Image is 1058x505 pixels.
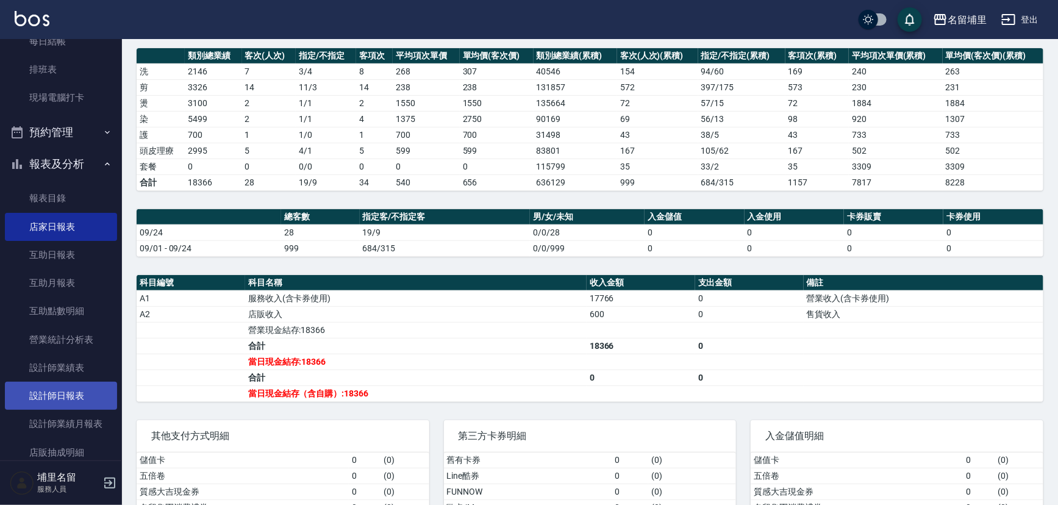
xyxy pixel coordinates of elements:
td: ( 0 ) [648,484,736,500]
td: 1 [242,127,296,143]
td: 2 [242,111,296,127]
th: 備註 [804,275,1043,291]
td: 合計 [245,338,587,354]
td: 573 [785,79,849,95]
td: 0 [695,306,804,322]
td: 43 [617,127,698,143]
td: 5 [242,143,296,159]
td: 105 / 62 [698,143,785,159]
td: 131857 [534,79,617,95]
td: 56 / 13 [698,111,785,127]
td: 0 [460,159,534,174]
td: 240 [849,63,943,79]
td: 0 [695,338,804,354]
td: 920 [849,111,943,127]
td: 35 [785,159,849,174]
td: 1375 [393,111,459,127]
td: 540 [393,174,459,190]
td: 14 [356,79,393,95]
td: 2146 [185,63,241,79]
td: 135664 [534,95,617,111]
td: 護 [137,127,185,143]
td: 2750 [460,111,534,127]
td: 洗 [137,63,185,79]
td: 572 [617,79,698,95]
td: 0 [645,240,744,256]
td: ( 0 ) [648,468,736,484]
td: 72 [617,95,698,111]
td: 0/0/28 [530,224,645,240]
td: ( 0 ) [381,468,429,484]
button: 報表及分析 [5,148,117,180]
th: 總客數 [281,209,360,225]
th: 指定/不指定(累積) [698,48,785,64]
table: a dense table [137,209,1043,257]
th: 客次(人次)(累積) [617,48,698,64]
td: 2 [356,95,393,111]
td: 0 / 0 [296,159,356,174]
th: 平均項次單價 [393,48,459,64]
td: 0 [695,370,804,385]
table: a dense table [137,48,1043,191]
td: 合計 [137,174,185,190]
td: Line酷券 [444,468,612,484]
a: 現場電腦打卡 [5,84,117,112]
th: 客項次 [356,48,393,64]
th: 科目編號 [137,275,245,291]
td: 502 [849,143,943,159]
th: 類別總業績 [185,48,241,64]
button: 預約管理 [5,116,117,148]
td: 0 [963,484,995,500]
td: 燙 [137,95,185,111]
td: 5499 [185,111,241,127]
td: 3309 [849,159,943,174]
td: 頭皮理療 [137,143,185,159]
td: 4 [356,111,393,127]
td: 8 [356,63,393,79]
td: 999 [617,174,698,190]
td: FUNNOW [444,484,612,500]
td: 2 [242,95,296,111]
th: 男/女/未知 [530,209,645,225]
td: 0/0/999 [530,240,645,256]
img: Logo [15,11,49,26]
td: 230 [849,79,943,95]
a: 店家日報表 [5,213,117,241]
td: 09/01 - 09/24 [137,240,281,256]
td: A1 [137,290,245,306]
p: 服務人員 [37,484,99,495]
td: 69 [617,111,698,127]
td: ( 0 ) [648,453,736,468]
td: 19/9 [360,224,531,240]
td: 684/315 [360,240,531,256]
td: 733 [849,127,943,143]
th: 類別總業績(累積) [534,48,617,64]
td: 19/9 [296,174,356,190]
td: 83801 [534,143,617,159]
td: 質感大吉現金券 [751,484,963,500]
td: 397 / 175 [698,79,785,95]
th: 科目名稱 [245,275,587,291]
td: 0 [349,453,380,468]
td: 31498 [534,127,617,143]
td: 18366 [185,174,241,190]
td: 7 [242,63,296,79]
td: 0 [943,240,1043,256]
td: 1550 [393,95,459,111]
td: 0 [356,159,393,174]
td: 700 [393,127,459,143]
td: 43 [785,127,849,143]
td: 當日現金結存:18366 [245,354,587,370]
td: 套餐 [137,159,185,174]
td: 1 [356,127,393,143]
th: 客次(人次) [242,48,296,64]
td: 167 [785,143,849,159]
td: 599 [393,143,459,159]
th: 收入金額 [587,275,695,291]
td: 700 [185,127,241,143]
a: 每日結帳 [5,27,117,56]
td: 7817 [849,174,943,190]
td: 0 [645,224,744,240]
th: 指定/不指定 [296,48,356,64]
table: a dense table [137,275,1043,402]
